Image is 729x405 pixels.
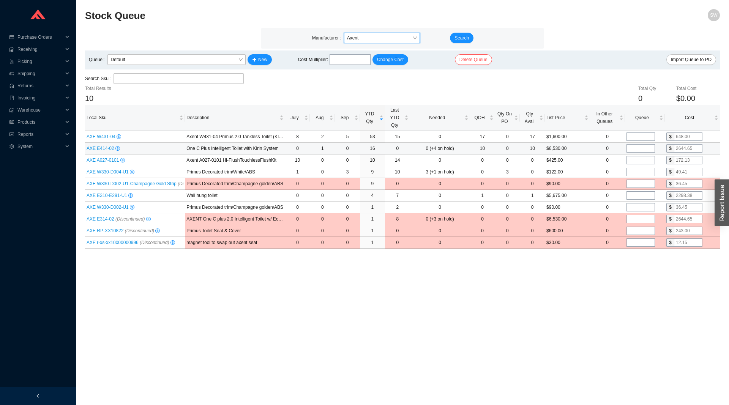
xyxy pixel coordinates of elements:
td: 10 [520,143,545,154]
td: Primus Decorated trim/Champagne golden/ABS [185,202,285,213]
span: List Price [546,114,582,121]
input: 49.41 [674,168,702,176]
td: $1,600.00 [545,131,590,143]
label: Search Sku [85,73,114,84]
th: Qty Avail sortable [520,105,545,131]
span: setting [9,144,14,149]
span: dollar [120,158,125,162]
td: 0 [495,154,520,166]
td: 0 [520,166,545,178]
span: plus [252,57,257,63]
span: AXE r-xs-xx10000000996 [87,240,169,245]
i: (Discontinued) [115,216,145,222]
input: 36.45 [674,180,702,188]
td: 0 [470,166,495,178]
td: 0 [385,237,410,249]
span: dollar [170,240,175,245]
td: 0 [470,202,495,213]
th: Local Sku sortable [85,105,185,131]
td: 0 [310,202,335,213]
span: AXE W330-D002-U1 [87,205,130,210]
td: 0 [495,202,520,213]
span: dollar [130,205,134,210]
td: 1 [360,202,385,213]
button: Change Cost [372,54,408,65]
span: Axent [347,33,417,43]
td: 7 [385,190,410,202]
td: 0 [590,143,625,154]
span: Reports [17,128,63,140]
td: 0 [310,225,335,237]
input: 2298.38 [674,191,702,200]
td: 0 [520,237,545,249]
span: Import Queue to PO [671,56,712,63]
span: 10 [85,94,93,102]
span: left [36,394,40,398]
span: 0 [638,94,642,102]
span: book [9,96,14,100]
span: Change Cost [377,56,404,63]
td: 0 [495,178,520,190]
td: $122.00 [545,166,590,178]
td: 0 [495,213,520,225]
span: Warehouse [17,104,63,116]
td: 1 [285,166,310,178]
td: 0 [495,237,520,249]
td: 5 [335,131,360,143]
td: Wall hung toilet [185,190,285,202]
td: 0 [590,213,625,225]
div: $ [666,203,674,211]
th: Needed sortable [410,105,470,131]
td: 10 [285,154,310,166]
td: 16 [360,143,385,154]
div: $ [666,238,674,247]
span: $0.00 [676,92,695,105]
span: Receiving [17,43,63,55]
span: Default [110,55,243,65]
h2: Stock Queue [85,9,561,22]
td: 9 [360,178,385,190]
td: 0 [310,237,335,249]
button: Import Queue to PO [666,54,716,65]
i: (Discontinued) [125,228,154,233]
div: Total Qty [638,85,676,92]
th: In Other Queues sortable [590,105,625,131]
th: Description sortable [185,105,285,131]
span: read [9,120,14,124]
span: System [17,140,63,153]
td: 8 [285,131,310,143]
td: 0 [590,154,625,166]
td: 0 [590,225,625,237]
span: Queue [626,114,658,121]
td: 3 [495,166,520,178]
td: 0 [285,237,310,249]
td: Axent A027-0101 Hi-FlushTouchlessFlushKit [185,154,285,166]
div: Total Cost [676,85,720,92]
th: Queue sortable [625,105,665,131]
td: 0 [335,237,360,249]
td: 0 [410,225,470,237]
td: 0 [310,154,335,166]
td: 0 [470,237,495,249]
td: 0 [410,131,470,143]
span: Delete Queue [459,56,488,63]
span: Qty On PO [497,110,513,125]
span: Returns [17,80,63,92]
input: 12.15 [674,238,702,247]
td: 1 [520,190,545,202]
td: 0 [590,190,625,202]
span: AXE E310-E291-U1 [87,193,128,198]
th: Sep sortable [335,105,360,131]
div: $ [666,144,674,153]
span: Picking [17,55,63,68]
div: $ [666,156,674,164]
td: 1 [310,143,335,154]
td: 0 [335,225,360,237]
span: Purchase Orders [17,31,63,43]
div: $ [666,191,674,200]
label: Manufacturer [312,33,344,43]
span: dollar [146,217,151,221]
td: 0 [470,154,495,166]
td: 0 [285,225,310,237]
span: July [287,114,303,121]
